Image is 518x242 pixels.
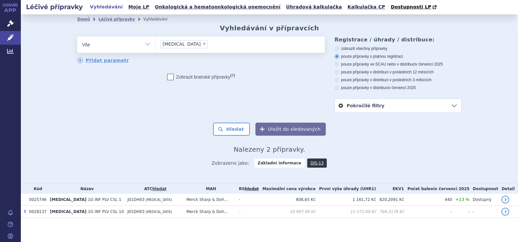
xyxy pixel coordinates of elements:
td: - [469,206,498,218]
th: ATC [124,184,183,194]
td: - [404,206,452,218]
span: 1G INF PLV CSL 10 [88,209,124,214]
th: Detail [498,184,518,194]
td: 0025746 [26,194,47,206]
h2: Vyhledávání v přípravcích [220,24,319,32]
label: pouze přípravky s platnou registrací [335,54,462,59]
a: Kalkulačka CP [346,3,387,11]
a: Léčivé přípravky [98,17,135,22]
label: pouze přípravky ve SCAU nebo v distribuci [335,62,462,67]
span: [MEDICAL_DATA] [50,209,86,214]
a: Dostupnosti LP [389,3,440,12]
label: zobrazit všechny přípravky [335,46,462,51]
label: pouze přípravky v distribuci v posledních 3 měsících [335,77,462,83]
a: Onkologická a hematoonkologická onemocnění [153,3,282,11]
td: 440 [404,194,452,206]
td: 0028137 [26,206,47,218]
span: Poslední data tohoto produktu jsou ze SCAU platného k 01.03.2014. [24,209,26,214]
button: Hledat [213,123,250,136]
span: v červenci 2025 [415,62,443,67]
td: - [236,194,259,206]
span: [MEDICAL_DATA] [146,198,172,202]
span: +13 % [455,197,469,202]
span: Zobrazeno jako: [212,159,250,168]
span: [MEDICAL_DATA] [50,197,86,202]
th: EKV1 [376,184,404,194]
td: - [236,206,259,218]
th: MAH [183,184,236,194]
td: Merck Sharp & Doh... [183,206,236,218]
span: [MEDICAL_DATA] [146,210,172,214]
span: [MEDICAL_DATA] [163,42,201,46]
li: Vyhledávání [143,14,176,24]
a: vyhledávání neobsahuje žádnou platnou referenční skupinu [245,187,259,191]
span: × [202,42,206,46]
a: Vyhledávání [88,3,125,11]
label: Zobrazit bratrské přípravky [167,74,235,80]
span: v červenci 2025 [388,85,416,90]
a: DIS-13 [307,159,327,168]
th: Dostupnost [469,184,498,194]
a: Moje LP [126,3,151,11]
a: Domů [77,17,90,22]
th: První výše úhrady (UHR1) [316,184,376,194]
a: detail [501,196,509,204]
td: 11 571,09 Kč [316,206,376,218]
td: Dostupný [469,194,498,206]
span: v červenci 2025 [435,187,469,191]
td: 794,3178 Kč [376,206,404,218]
td: 808,65 Kč [259,194,316,206]
td: Merck Sharp & Doh... [183,194,236,206]
td: 10 997,90 Kč [259,206,316,218]
label: pouze přípravky v distribuci v posledních 12 měsících [335,69,462,75]
span: Nalezeny 2 přípravky. [234,145,305,153]
input: [MEDICAL_DATA] [209,40,213,48]
button: Uložit do sledovaných [255,123,326,136]
h2: Léčivé přípravky [21,2,88,11]
th: Kód [26,184,47,194]
span: Dostupnosti LP [391,4,431,9]
th: Maximální cena výrobce [259,184,316,194]
a: Pokročilé filtry [335,99,461,113]
h3: Registrace / úhrady / distribuce: [335,37,462,43]
label: pouze přípravky v distribuci [335,85,462,90]
span: 1G INF PLV CSL 1 [88,197,122,202]
a: detail [501,208,509,216]
a: hledat [152,187,166,191]
span: J01DH03 [127,209,144,214]
span: J01DH03 [127,197,144,202]
a: Přidat parametr [77,57,129,63]
th: RS [236,184,259,194]
a: Úhradová kalkulačka [284,3,344,11]
strong: Základní informace [254,159,305,168]
td: 820,2091 Kč [376,194,404,206]
del: hledat [245,187,259,191]
th: Počet balení [404,184,469,194]
th: Název [47,184,124,194]
abbr: (?) [230,73,235,78]
td: - [452,206,469,218]
td: 1 161,72 Kč [316,194,376,206]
